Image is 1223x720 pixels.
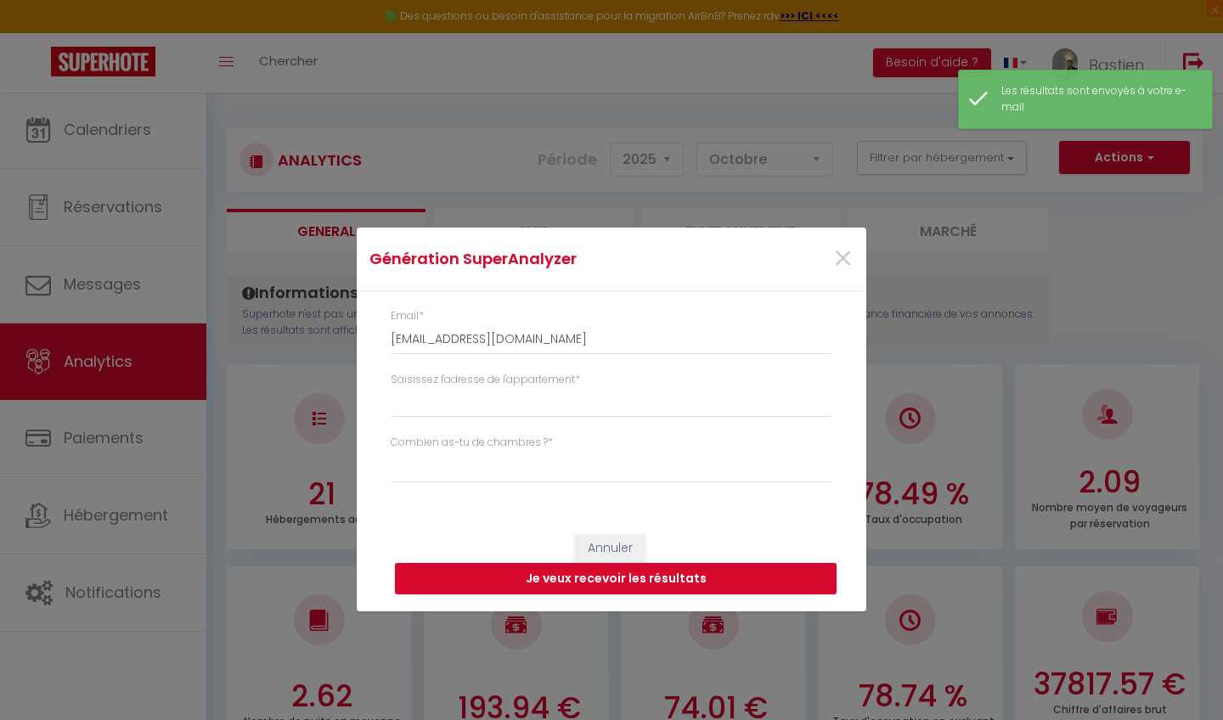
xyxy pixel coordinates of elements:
[1001,83,1195,115] div: Les résultats sont envoyés à votre e-mail
[395,563,837,595] button: Je veux recevoir les résultats
[575,534,645,563] button: Annuler
[391,435,553,451] label: Combien as-tu de chambres ?
[832,241,854,278] button: Close
[369,247,685,271] h4: Génération SuperAnalyzer
[391,308,424,324] label: Email
[391,372,580,388] label: Saisissez l'adresse de l'appartement
[832,233,854,284] span: ×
